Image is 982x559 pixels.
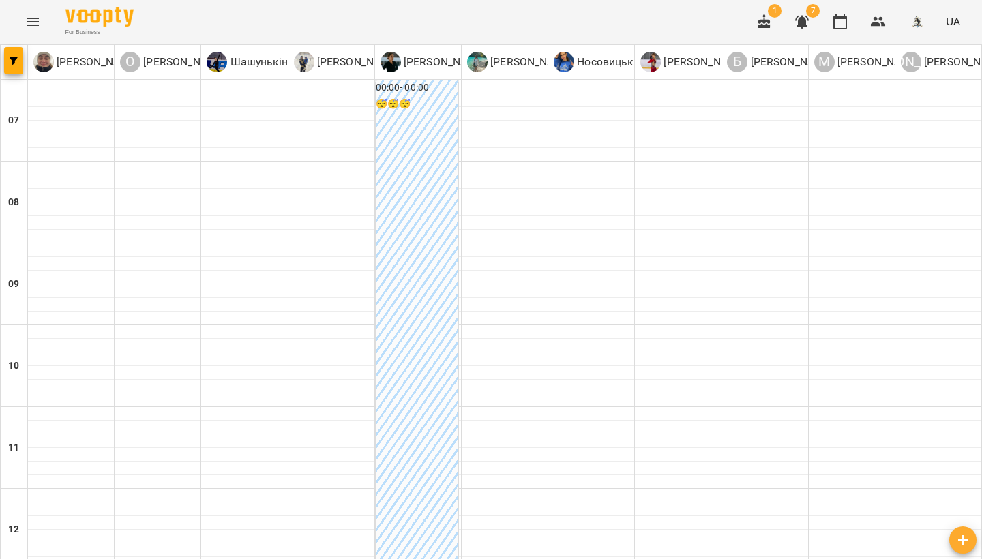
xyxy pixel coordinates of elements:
p: [PERSON_NAME] [54,54,139,70]
img: Н [554,52,574,72]
img: Ш [207,52,227,72]
div: Наумко Софія [640,52,746,72]
button: Створити урок [949,526,977,554]
button: UA [940,9,966,34]
h6: 11 [8,440,19,455]
div: Павлова Алла [467,52,573,72]
h6: 07 [8,113,19,128]
img: П [467,52,488,72]
div: Гожва Анастасія [381,52,486,72]
a: П [PERSON_NAME] [467,52,573,72]
a: Ш Шашунькіна [PERSON_NAME] [207,52,379,72]
img: Ч [33,52,54,72]
p: [PERSON_NAME] [314,54,400,70]
p: [PERSON_NAME] [401,54,486,70]
p: [PERSON_NAME] [747,54,833,70]
a: Ч [PERSON_NAME] [33,52,139,72]
h6: 00:00 - 00:00 [376,80,458,95]
a: Н Носовицька [PERSON_NAME] [554,52,725,72]
h6: 08 [8,195,19,210]
a: Б [PERSON_NAME] [294,52,400,72]
a: Н [PERSON_NAME] [640,52,746,72]
h6: 😴😴😴 [376,97,458,112]
img: 8c829e5ebed639b137191ac75f1a07db.png [908,12,927,31]
h6: 09 [8,277,19,292]
div: Б [727,52,747,72]
a: Б [PERSON_NAME] [727,52,833,72]
div: Носовицька Марія [554,52,725,72]
span: 1 [768,4,782,18]
a: О [PERSON_NAME] [120,52,226,72]
div: Шашунькіна Софія [207,52,379,72]
h6: 10 [8,359,19,374]
div: Бабін Микола [294,52,400,72]
img: Voopty Logo [65,7,134,27]
p: Носовицька [PERSON_NAME] [574,54,725,70]
h6: 12 [8,522,19,537]
a: Г [PERSON_NAME] [381,52,486,72]
p: [PERSON_NAME] [488,54,573,70]
p: [PERSON_NAME] [661,54,746,70]
img: Н [640,52,661,72]
img: Г [381,52,401,72]
span: For Business [65,28,134,37]
div: [PERSON_NAME] [901,52,921,72]
div: Богачова Олена [727,52,833,72]
div: Марина [814,52,920,72]
span: 7 [806,4,820,18]
span: UA [946,14,960,29]
p: Шашунькіна [PERSON_NAME] [227,54,379,70]
p: [PERSON_NAME] [835,54,920,70]
a: М [PERSON_NAME] [814,52,920,72]
div: О [120,52,140,72]
img: Б [294,52,314,72]
button: Menu [16,5,49,38]
div: М [814,52,835,72]
p: [PERSON_NAME] [140,54,226,70]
